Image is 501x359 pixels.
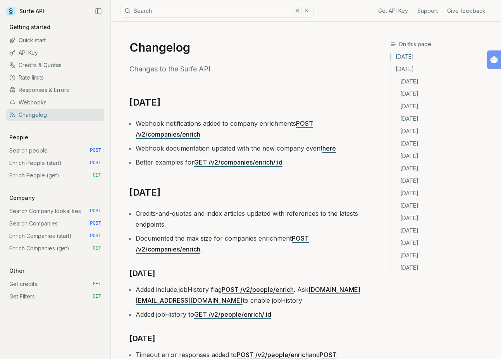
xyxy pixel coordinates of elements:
[194,310,271,318] a: GET /v2/people/enrich/:id
[6,242,104,255] a: Enrich Companies (get) GET
[6,134,31,141] p: People
[6,267,28,275] p: Other
[322,144,336,152] a: here
[237,351,309,359] a: POST /v2/people/enrich
[6,96,104,109] a: Webhooks
[391,237,495,249] a: [DATE]
[136,157,372,168] li: Better examples for
[129,267,155,279] a: [DATE]
[391,75,495,88] a: [DATE]
[391,224,495,237] a: [DATE]
[391,187,495,199] a: [DATE]
[6,109,104,121] a: Changelog
[90,208,101,214] span: POST
[391,175,495,187] a: [DATE]
[6,5,44,17] a: Surfe API
[391,113,495,125] a: [DATE]
[93,172,101,179] span: GET
[222,286,294,293] a: POST /v2/people/enrich
[417,7,438,15] a: Support
[447,7,486,15] a: Give feedback
[136,234,309,253] a: POST /v2/companies/enrich
[6,144,104,157] a: Search people POST
[129,40,372,54] h1: Changelog
[129,186,160,199] a: [DATE]
[6,34,104,47] a: Quick start
[6,169,104,182] a: Enrich People (get) GET
[6,205,104,217] a: Search Company lookalikes POST
[136,284,372,306] li: Added include.jobHistory flag . Ask to enable jobHistory
[391,88,495,100] a: [DATE]
[391,137,495,150] a: [DATE]
[136,120,313,138] a: POST /v2/companies/enrich
[6,217,104,230] a: Search Companies POST
[391,162,495,175] a: [DATE]
[194,158,282,166] a: GET /v2/companies/enrich/:id
[136,118,372,140] li: Webhook notifications added to company enrichments
[390,40,495,48] h3: On this page
[378,7,408,15] a: Get API Key
[90,160,101,166] span: POST
[6,47,104,59] a: API Key
[6,290,104,303] a: Get Filters GET
[6,71,104,84] a: Rate limits
[391,262,495,272] a: [DATE]
[293,7,301,15] kbd: ⌘
[391,63,495,75] a: [DATE]
[136,309,372,320] li: Added jobHistory to
[391,150,495,162] a: [DATE]
[90,147,101,154] span: POST
[6,84,104,96] a: Responses & Errors
[6,230,104,242] a: Enrich Companies (start) POST
[129,64,372,75] p: Changes to the Surfe API
[136,143,372,154] li: Webhook documentation updated with the new company event
[391,249,495,262] a: [DATE]
[93,245,101,251] span: GET
[136,208,372,230] li: Credits-and-quotas and index articles updated with references to the latests endpoints.
[391,53,495,63] a: [DATE]
[129,96,160,109] a: [DATE]
[6,157,104,169] a: Enrich People (start) POST
[129,332,155,345] a: [DATE]
[120,4,314,18] button: Search⌘K
[391,100,495,113] a: [DATE]
[90,233,101,239] span: POST
[90,220,101,227] span: POST
[6,278,104,290] a: Get credits GET
[93,5,104,17] button: Collapse Sidebar
[391,212,495,224] a: [DATE]
[6,59,104,71] a: Credits & Quotas
[6,23,53,31] p: Getting started
[93,281,101,287] span: GET
[303,7,311,15] kbd: K
[136,286,360,304] a: [DOMAIN_NAME][EMAIL_ADDRESS][DOMAIN_NAME]
[93,293,101,300] span: GET
[391,125,495,137] a: [DATE]
[6,194,38,202] p: Company
[391,199,495,212] a: [DATE]
[136,233,372,255] li: Documented the max size for companies enrichment .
